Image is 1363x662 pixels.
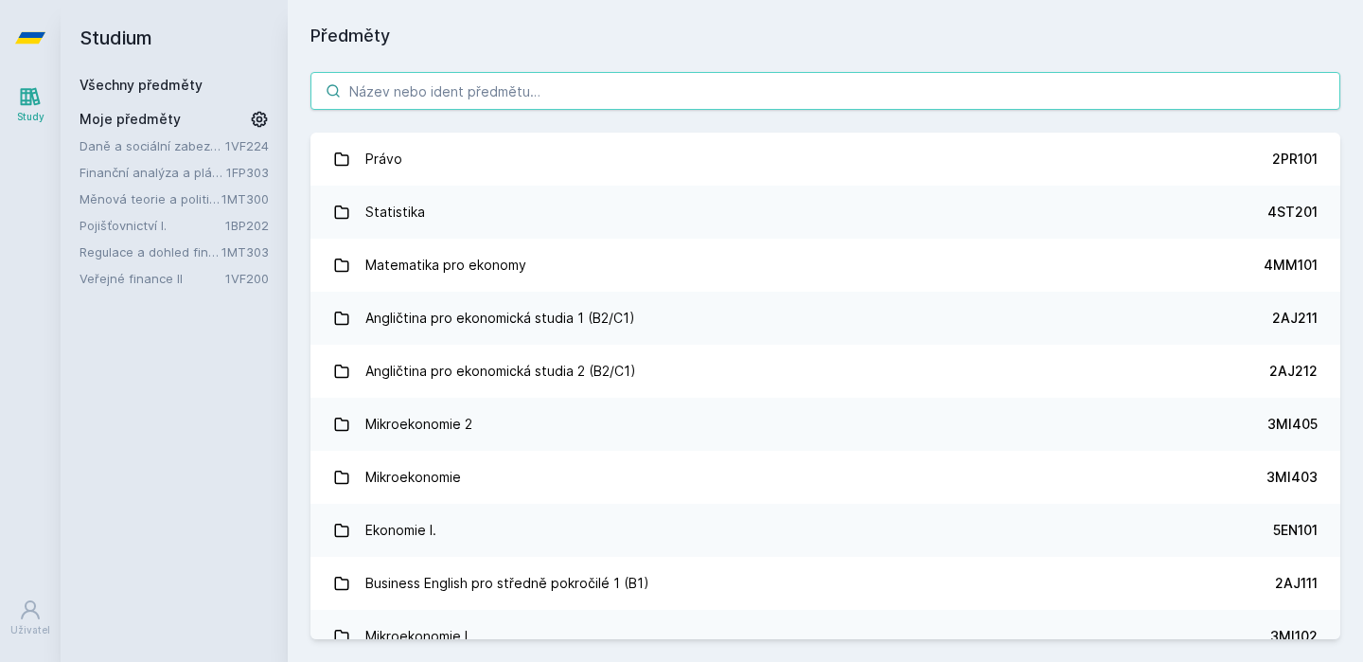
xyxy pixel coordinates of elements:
div: 3MI405 [1267,415,1318,434]
a: Angličtina pro ekonomická studia 2 (B2/C1) 2AJ212 [310,345,1340,398]
div: 3MI403 [1266,468,1318,487]
a: 1VF224 [225,138,269,153]
a: Měnová teorie a politika [80,189,221,208]
div: 2AJ211 [1272,309,1318,328]
a: Study [4,76,57,134]
input: Název nebo ident předmětu… [310,72,1340,110]
div: Uživatel [10,623,50,637]
div: 4MM101 [1264,256,1318,275]
a: Angličtina pro ekonomická studia 1 (B2/C1) 2AJ211 [310,292,1340,345]
a: Matematika pro ekonomy 4MM101 [310,239,1340,292]
a: Ekonomie I. 5EN101 [310,504,1340,557]
a: 1MT303 [221,244,269,259]
a: Finanční analýza a plánování podniku [80,163,226,182]
div: Mikroekonomie 2 [365,405,472,443]
div: 4ST201 [1267,203,1318,222]
a: Mikroekonomie 2 3MI405 [310,398,1340,451]
div: Business English pro středně pokročilé 1 (B1) [365,564,649,602]
a: 1BP202 [225,218,269,233]
a: Daně a sociální zabezpečení [80,136,225,155]
a: Mikroekonomie 3MI403 [310,451,1340,504]
a: Veřejné finance II [80,269,225,288]
a: 1VF200 [225,271,269,286]
div: Statistika [365,193,425,231]
a: Uživatel [4,589,57,647]
div: Study [17,110,44,124]
div: 5EN101 [1273,521,1318,540]
div: 2AJ212 [1269,362,1318,381]
div: Ekonomie I. [365,511,436,549]
div: Matematika pro ekonomy [365,246,526,284]
div: Právo [365,140,402,178]
h1: Předměty [310,23,1340,49]
div: 2AJ111 [1275,574,1318,593]
a: 1FP303 [226,165,269,180]
a: Statistika 4ST201 [310,186,1340,239]
span: Moje předměty [80,110,181,129]
a: 1MT300 [221,191,269,206]
div: Angličtina pro ekonomická studia 2 (B2/C1) [365,352,636,390]
a: Pojišťovnictví I. [80,216,225,235]
div: Mikroekonomie [365,458,461,496]
div: 3MI102 [1270,627,1318,646]
div: Angličtina pro ekonomická studia 1 (B2/C1) [365,299,635,337]
div: 2PR101 [1272,150,1318,169]
a: Regulace a dohled finančního systému [80,242,221,261]
a: Právo 2PR101 [310,133,1340,186]
a: Všechny předměty [80,77,203,93]
a: Business English pro středně pokročilé 1 (B1) 2AJ111 [310,557,1340,610]
div: Mikroekonomie I [365,617,468,655]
